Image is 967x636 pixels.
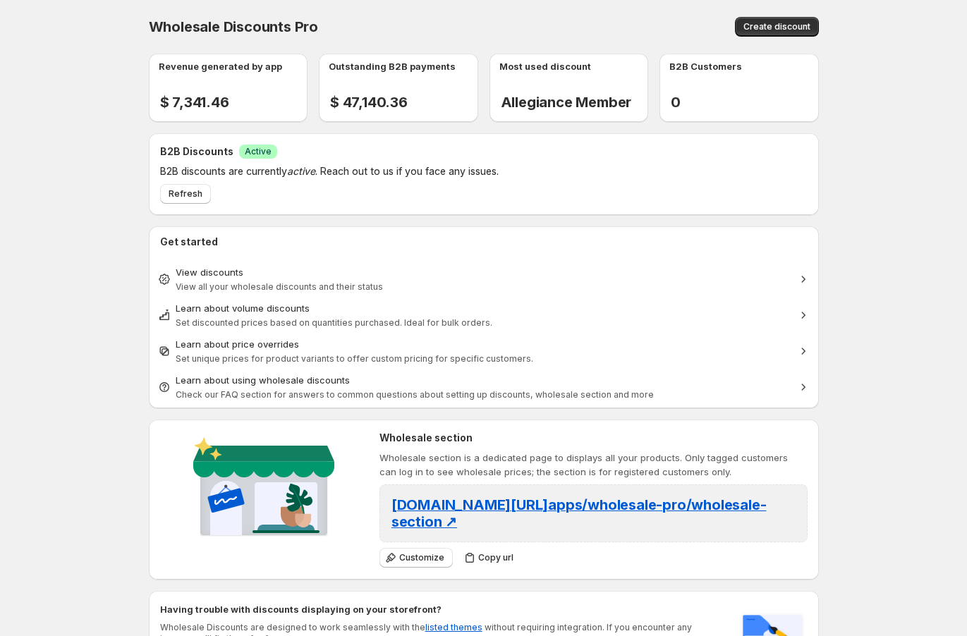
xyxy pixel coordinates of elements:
[176,301,792,315] div: Learn about volume discounts
[499,59,591,73] p: Most used discount
[245,146,272,157] span: Active
[743,21,810,32] span: Create discount
[160,164,723,178] p: B2B discounts are currently . Reach out to us if you face any issues.
[176,353,533,364] span: Set unique prices for product variants to offer custom pricing for specific customers.
[425,622,482,632] a: listed themes
[149,18,318,35] span: Wholesale Discounts Pro
[399,552,444,563] span: Customize
[458,548,522,568] button: Copy url
[176,389,654,400] span: Check our FAQ section for answers to common questions about setting up discounts, wholesale secti...
[188,431,340,548] img: Wholesale section
[169,188,202,200] span: Refresh
[735,17,819,37] button: Create discount
[176,337,792,351] div: Learn about price overrides
[160,602,723,616] h2: Having trouble with discounts displaying on your storefront?
[391,501,767,529] a: [DOMAIN_NAME][URL]apps/wholesale-pro/wholesale-section ↗
[176,265,792,279] div: View discounts
[159,59,282,73] p: Revenue generated by app
[501,94,649,111] h2: Allegiance Member
[669,59,742,73] p: B2B Customers
[160,145,233,159] h2: B2B Discounts
[478,552,513,563] span: Copy url
[160,184,211,204] button: Refresh
[287,165,315,177] em: active
[176,281,383,292] span: View all your wholesale discounts and their status
[160,94,308,111] h2: $ 7,341.46
[330,94,478,111] h2: $ 47,140.36
[176,317,492,328] span: Set discounted prices based on quantities purchased. Ideal for bulk orders.
[329,59,456,73] p: Outstanding B2B payments
[379,451,808,479] p: Wholesale section is a dedicated page to displays all your products. Only tagged customers can lo...
[379,431,808,445] h2: Wholesale section
[391,496,767,530] span: [DOMAIN_NAME][URL] apps/wholesale-pro/wholesale-section ↗
[176,373,792,387] div: Learn about using wholesale discounts
[379,548,453,568] button: Customize
[671,94,819,111] h2: 0
[160,235,808,249] h2: Get started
